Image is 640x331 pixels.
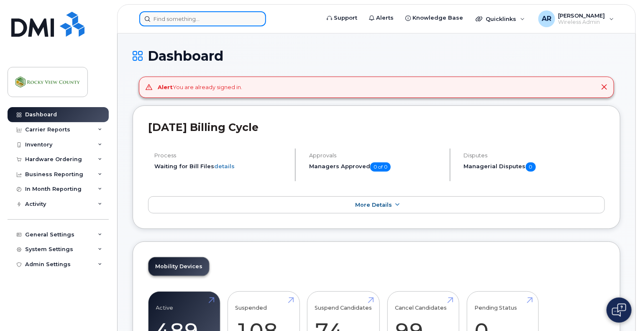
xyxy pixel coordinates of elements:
[158,83,243,91] div: You are already signed in.
[309,152,443,159] h4: Approvals
[355,202,392,208] span: More Details
[214,163,235,169] a: details
[612,303,626,317] img: Open chat
[133,49,620,63] h1: Dashboard
[154,152,288,159] h4: Process
[148,121,605,133] h2: [DATE] Billing Cycle
[158,84,173,90] strong: Alert
[464,162,605,172] h5: Managerial Disputes
[148,257,209,276] a: Mobility Devices
[154,162,288,170] li: Waiting for Bill Files
[309,162,443,172] h5: Managers Approved
[526,162,536,172] span: 0
[370,162,391,172] span: 0 of 0
[464,152,605,159] h4: Disputes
